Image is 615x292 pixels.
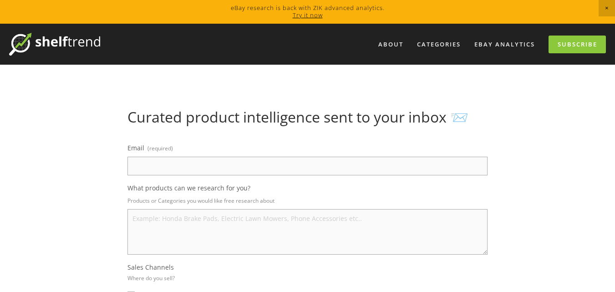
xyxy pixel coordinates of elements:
a: Try it now [293,11,323,19]
img: ShelfTrend [9,33,100,56]
span: Sales Channels [127,263,174,272]
p: Products or Categories you would like free research about [127,194,488,207]
a: Subscribe [549,36,606,53]
span: (required) [147,142,173,155]
span: What products can we research for you? [127,184,250,192]
a: eBay Analytics [468,37,541,52]
h1: Curated product intelligence sent to your inbox 📨 [127,108,488,126]
p: Where do you sell? [127,272,175,285]
span: Email [127,143,144,152]
div: Categories [411,37,467,52]
a: About [372,37,409,52]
